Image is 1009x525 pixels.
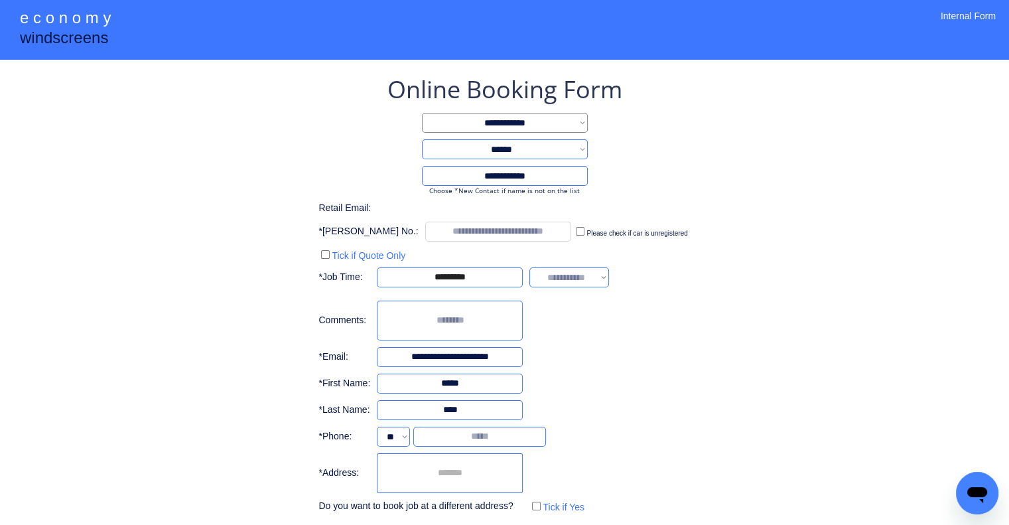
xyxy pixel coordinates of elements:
[318,225,418,238] div: *[PERSON_NAME] No.:
[318,202,385,215] div: Retail Email:
[318,271,370,284] div: *Job Time:
[318,314,370,327] div: Comments:
[387,73,622,106] div: Online Booking Form
[318,350,370,364] div: *Email:
[318,500,523,513] div: Do you want to book job at a different address?
[20,27,108,52] div: windscreens
[318,377,370,390] div: *First Name:
[941,10,996,40] div: Internal Form
[422,186,588,195] div: Choose *New Contact if name is not on the list
[956,472,998,514] iframe: Button to launch messaging window
[586,230,687,237] label: Please check if car is unregistered
[318,404,370,417] div: *Last Name:
[543,502,584,512] label: Tick if Yes
[20,7,111,32] div: e c o n o m y
[318,430,370,443] div: *Phone:
[318,467,370,480] div: *Address:
[332,250,405,261] label: Tick if Quote Only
